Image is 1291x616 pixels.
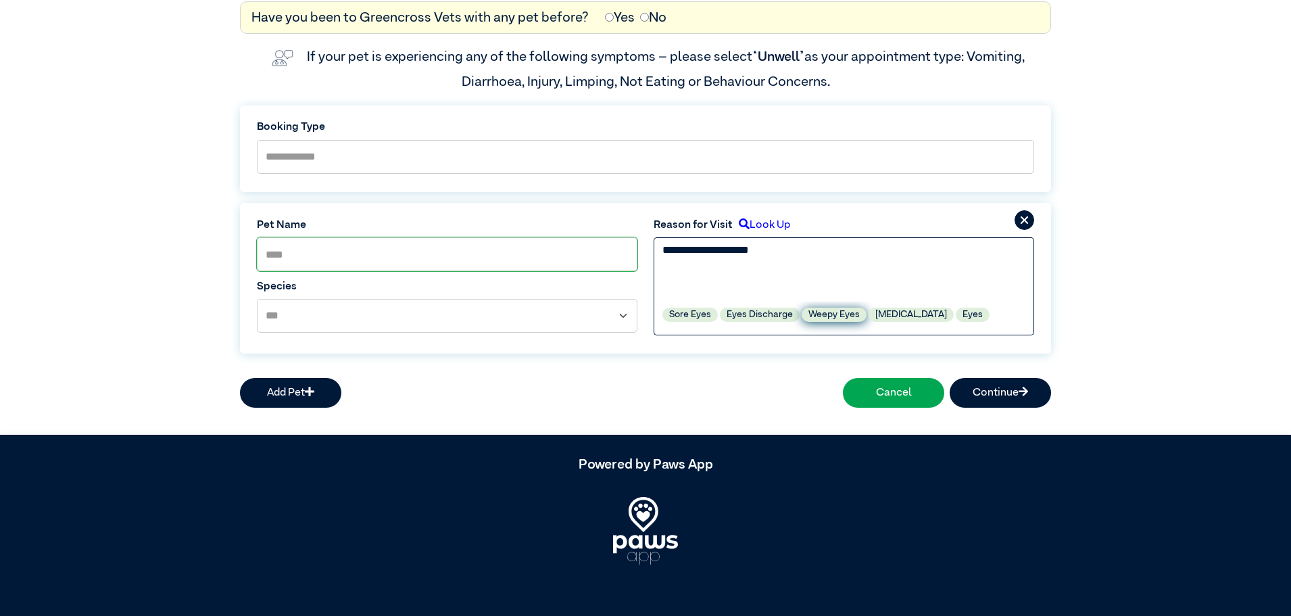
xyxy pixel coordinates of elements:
img: vet [266,45,299,72]
span: “Unwell” [752,50,804,64]
img: PawsApp [613,497,678,565]
label: Yes [605,7,635,28]
label: If your pet is experiencing any of the following symptoms – please select as your appointment typ... [307,50,1027,88]
label: Sore Eyes [662,308,718,322]
input: Yes [605,13,614,22]
h5: Powered by Paws App [240,456,1051,473]
label: [MEDICAL_DATA] [869,308,954,322]
label: Have you been to Greencross Vets with any pet before? [251,7,589,28]
label: Booking Type [257,119,1034,135]
button: Cancel [843,378,944,408]
label: Look Up [733,217,790,233]
button: Add Pet [240,378,341,408]
button: Continue [950,378,1051,408]
label: No [640,7,666,28]
label: Pet Name [257,217,637,233]
label: Species [257,279,637,295]
label: Eyes [956,308,990,322]
label: Eyes Discharge [720,308,800,322]
label: Weepy Eyes [802,308,867,322]
label: Reason for Visit [654,217,733,233]
input: No [640,13,649,22]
